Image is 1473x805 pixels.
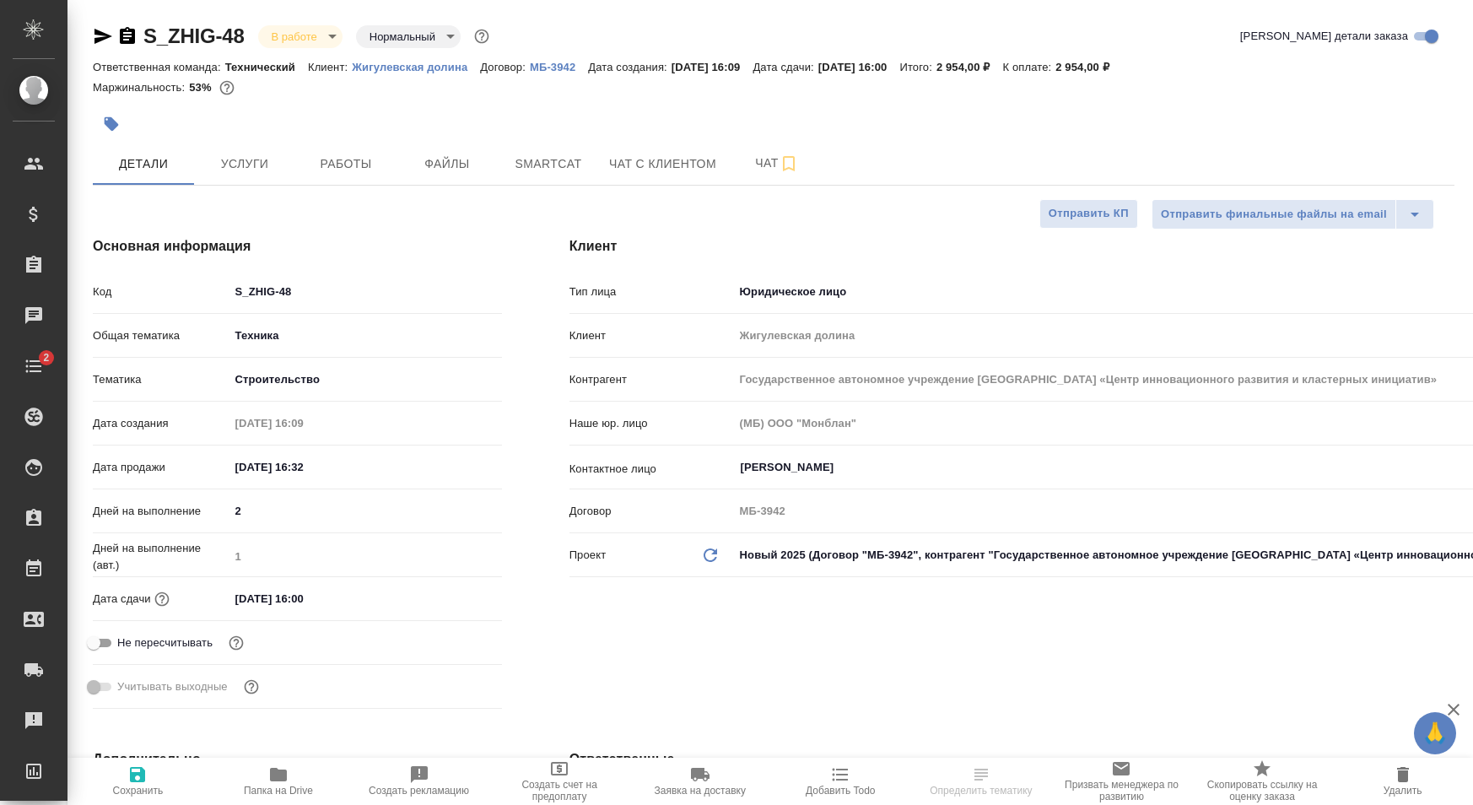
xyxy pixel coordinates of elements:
span: Файлы [407,154,488,175]
a: S_ZHIG-48 [143,24,245,47]
p: 2 954,00 ₽ [1055,61,1122,73]
span: Не пересчитывать [117,635,213,651]
button: Скопировать ссылку на оценку заказа [1192,758,1333,805]
p: Клиент [569,327,734,344]
p: Код [93,284,229,300]
span: Отправить КП [1049,204,1129,224]
button: Отправить КП [1039,199,1138,229]
div: В работе [258,25,343,48]
p: Тематика [93,371,229,388]
p: Технический [225,61,308,73]
span: Призвать менеджера по развитию [1061,779,1182,802]
button: 1146.15 RUB; [216,77,238,99]
div: split button [1152,199,1434,230]
p: Наше юр. лицо [569,415,734,432]
button: Выбери, если сб и вс нужно считать рабочими днями для выполнения заказа. [240,676,262,698]
p: Итого: [899,61,936,73]
a: 2 [4,345,63,387]
span: Работы [305,154,386,175]
span: 2 [33,349,59,366]
p: [DATE] 16:00 [818,61,900,73]
p: 53% [189,81,215,94]
span: Smartcat [508,154,589,175]
button: Добавить Todo [770,758,911,805]
input: Пустое поле [229,544,502,569]
div: В работе [356,25,461,48]
button: Сохранить [67,758,208,805]
span: Заявка на доставку [654,785,745,797]
p: Контрагент [569,371,734,388]
span: Папка на Drive [244,785,313,797]
button: Создать счет на предоплату [489,758,630,805]
h4: Основная информация [93,236,502,257]
button: Добавить тэг [93,105,130,143]
p: Контактное лицо [569,461,734,478]
button: Если добавить услуги и заполнить их объемом, то дата рассчитается автоматически [151,588,173,610]
button: В работе [267,30,322,44]
button: Скопировать ссылку для ЯМессенджера [93,26,113,46]
p: Дата создания [93,415,229,432]
span: [PERSON_NAME] детали заказа [1240,28,1408,45]
p: Жигулевская долина [352,61,480,73]
button: Доп статусы указывают на важность/срочность заказа [471,25,493,47]
button: Папка на Drive [208,758,349,805]
p: Ответственная команда: [93,61,225,73]
span: Отправить финальные файлы на email [1161,205,1387,224]
span: Скопировать ссылку на оценку заказа [1202,779,1323,802]
p: Дата продажи [93,459,229,476]
span: Определить тематику [930,785,1032,797]
span: Чат [736,153,817,174]
span: Учитывать выходные [117,678,228,695]
h4: Дополнительно [93,749,502,770]
p: Клиент: [308,61,352,73]
p: Маржинальность: [93,81,189,94]
div: Строительство [229,365,502,394]
span: Удалить [1384,785,1422,797]
input: ✎ Введи что-нибудь [229,499,502,523]
button: Включи, если не хочешь, чтобы указанная дата сдачи изменилась после переставления заказа в 'Подтв... [225,632,247,654]
input: Пустое поле [229,411,377,435]
svg: Подписаться [779,154,799,174]
button: Удалить [1332,758,1473,805]
p: Дней на выполнение (авт.) [93,540,229,574]
button: Призвать менеджера по развитию [1051,758,1192,805]
span: Чат с клиентом [609,154,716,175]
p: Тип лица [569,284,734,300]
button: Отправить финальные файлы на email [1152,199,1396,230]
span: Добавить Todo [806,785,875,797]
button: Создать рекламацию [348,758,489,805]
input: ✎ Введи что-нибудь [229,455,377,479]
p: Дней на выполнение [93,503,229,520]
input: ✎ Введи что-нибудь [229,586,377,611]
span: Детали [103,154,184,175]
p: Проект [569,547,607,564]
span: Услуги [204,154,285,175]
button: Определить тематику [911,758,1052,805]
h4: Клиент [569,236,1454,257]
span: Создать рекламацию [369,785,469,797]
p: Договор: [480,61,530,73]
p: Общая тематика [93,327,229,344]
div: Техника [229,321,502,350]
p: 2 954,00 ₽ [936,61,1003,73]
p: Дата сдачи: [753,61,817,73]
a: Жигулевская долина [352,59,480,73]
button: Нормальный [364,30,440,44]
span: Создать счет на предоплату [499,779,620,802]
p: Дата сдачи [93,591,151,608]
span: 🙏 [1421,716,1449,751]
span: Сохранить [113,785,164,797]
button: Заявка на доставку [629,758,770,805]
button: Скопировать ссылку [117,26,138,46]
p: К оплате: [1002,61,1055,73]
p: [DATE] 16:09 [672,61,753,73]
p: МБ-3942 [530,61,588,73]
button: 🙏 [1414,712,1456,754]
p: Дата создания: [588,61,671,73]
input: ✎ Введи что-нибудь [229,279,502,304]
p: Договор [569,503,734,520]
a: МБ-3942 [530,59,588,73]
h4: Ответственные [569,749,1454,770]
